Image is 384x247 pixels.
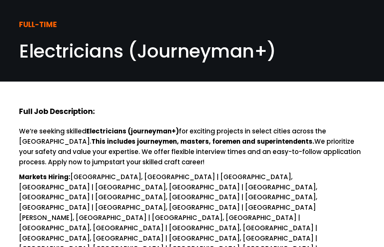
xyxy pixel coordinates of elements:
strong: Markets Hiring: [19,172,70,181]
strong: Full Job Description: [19,106,94,117]
strong: This includes journeymen, masters, foremen and superintendents. [91,137,314,146]
strong: Electricians (journeyman+) [86,127,179,136]
span: Electricians (Journeyman+) [19,38,276,64]
strong: FULL-TIME [19,19,57,30]
p: We’re seeking skilled for exciting projects in select cities across the [GEOGRAPHIC_DATA]. We pri... [19,126,365,167]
